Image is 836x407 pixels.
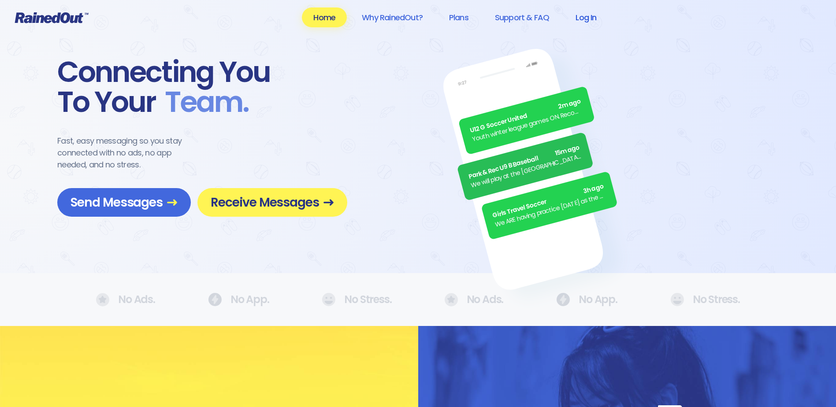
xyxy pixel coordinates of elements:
[71,195,178,210] span: Send Messages
[438,7,480,27] a: Plans
[472,106,585,144] div: Youth winter league games ON. Recommend running shoes/sneakers for players as option for footwear.
[156,87,249,117] span: Team .
[350,7,434,27] a: Why RainedOut?
[445,293,504,307] div: No Ads.
[670,293,684,306] img: No Ads.
[302,7,347,27] a: Home
[557,97,582,112] span: 2m ago
[208,293,269,306] div: No App.
[483,7,561,27] a: Support & FAQ
[322,293,391,306] div: No Stress.
[556,293,617,306] div: No App.
[556,293,570,306] img: No Ads.
[322,293,335,306] img: No Ads.
[582,182,605,196] span: 3h ago
[492,182,605,221] div: Girls Travel Soccer
[57,135,198,170] div: Fast, easy messaging so you stay connected with no ads, no app needed, and no stress.
[470,152,583,190] div: We will play at the [GEOGRAPHIC_DATA]. Wear white, be at the field by 5pm.
[211,195,334,210] span: Receive Messages
[96,293,155,307] div: No Ads.
[197,188,347,217] a: Receive Messages
[494,191,607,229] div: We ARE having practice [DATE] as the sun is finally out.
[208,293,222,306] img: No Ads.
[554,143,580,158] span: 15m ago
[445,293,458,307] img: No Ads.
[96,293,109,307] img: No Ads.
[57,57,347,117] div: Connecting You To Your
[468,143,581,181] div: Park & Rec U9 B Baseball
[564,7,608,27] a: Log In
[469,97,582,136] div: U12 G Soccer United
[57,188,191,217] a: Send Messages
[670,293,740,306] div: No Stress.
